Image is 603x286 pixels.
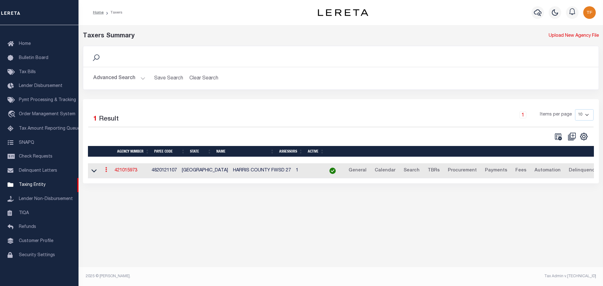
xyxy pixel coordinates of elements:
[81,273,341,279] div: 2025 © [PERSON_NAME].
[19,84,62,88] span: Lender Disbursement
[179,163,231,179] td: [GEOGRAPHIC_DATA]
[19,183,46,187] span: Taxing Entity
[150,72,187,84] button: Save Search
[19,225,36,229] span: Refunds
[345,273,596,279] div: Tax Admin v.[TECHNICAL_ID]
[93,11,104,14] a: Home
[19,197,73,201] span: Lender Non-Disbursement
[305,146,327,157] th: Active: activate to sort column ascending
[19,56,48,60] span: Bulletin Board
[19,127,80,131] span: Tax Amount Reporting Queue
[482,166,510,176] a: Payments
[19,211,29,215] span: TIQA
[327,146,597,157] th: &nbsp;
[149,163,179,179] td: 4820121107
[8,111,18,119] i: travel_explore
[231,163,293,179] td: HARRIS COUNTY FWSD 27
[519,111,526,118] a: 1
[549,33,599,40] a: Upload New Agency File
[115,168,137,173] a: 421015973
[214,146,277,157] th: Name: activate to sort column ascending
[346,166,369,176] a: General
[93,72,145,84] button: Advanced Search
[19,154,52,159] span: Check Requests
[583,6,596,19] img: svg+xml;base64,PHN2ZyB4bWxucz0iaHR0cDovL3d3dy53My5vcmcvMjAwMC9zdmciIHBvaW50ZXItZXZlbnRzPSJub25lIi...
[19,112,75,116] span: Order Management System
[152,146,187,157] th: Payee Code: activate to sort column ascending
[187,146,214,157] th: State: activate to sort column ascending
[293,163,322,179] td: 1
[83,31,468,41] div: Taxers Summary
[115,146,152,157] th: Agency Number: activate to sort column ascending
[318,9,368,16] img: logo-dark.svg
[99,114,119,124] label: Result
[532,166,563,176] a: Automation
[513,166,529,176] a: Fees
[566,166,600,176] a: Delinquency
[445,166,480,176] a: Procurement
[19,253,55,257] span: Security Settings
[19,98,76,102] span: Pymt Processing & Tracking
[19,42,31,46] span: Home
[187,72,221,84] button: Clear Search
[19,140,34,145] span: SNAPQ
[19,169,57,173] span: Delinquent Letters
[425,166,443,176] a: TBRs
[93,116,97,122] span: 1
[277,146,305,157] th: Assessors: activate to sort column ascending
[19,70,36,74] span: Tax Bills
[540,111,572,118] span: Items per page
[104,10,122,15] li: Taxers
[401,166,422,176] a: Search
[372,166,398,176] a: Calendar
[19,239,53,243] span: Customer Profile
[329,168,336,174] img: check-icon-green.svg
